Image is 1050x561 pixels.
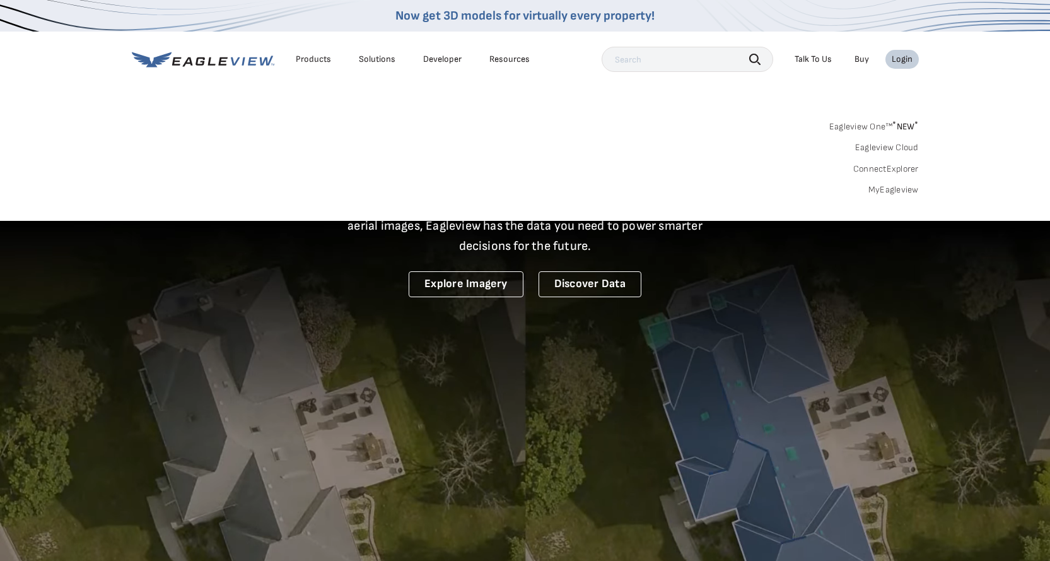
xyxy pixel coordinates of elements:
a: MyEagleview [868,184,919,196]
div: Talk To Us [795,54,832,65]
a: ConnectExplorer [853,163,919,175]
a: Explore Imagery [409,271,523,297]
p: A new era starts here. Built on more than 3.5 billion high-resolution aerial images, Eagleview ha... [332,196,718,256]
a: Eagleview One™*NEW* [829,117,919,132]
a: Eagleview Cloud [855,142,919,153]
div: Solutions [359,54,395,65]
input: Search [602,47,773,72]
span: NEW [892,121,918,132]
a: Now get 3D models for virtually every property! [395,8,655,23]
div: Login [892,54,913,65]
div: Resources [489,54,530,65]
a: Developer [423,54,462,65]
div: Products [296,54,331,65]
a: Discover Data [539,271,641,297]
a: Buy [855,54,869,65]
